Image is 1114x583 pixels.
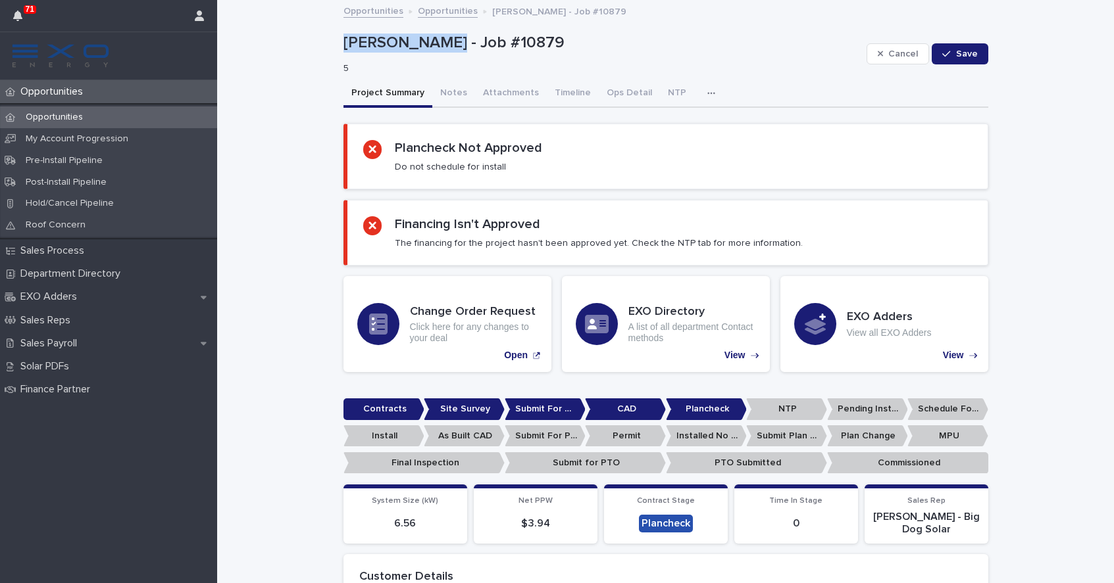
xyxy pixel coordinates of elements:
[873,511,980,536] p: [PERSON_NAME] - Big Dog Solar
[907,398,988,420] p: Schedule For Install
[780,276,988,372] a: View
[15,268,131,280] p: Department Directory
[424,425,505,447] p: As Built CAD
[343,452,505,474] p: Final Inspection
[418,3,478,18] a: Opportunities
[395,161,506,173] p: Do not schedule for install
[343,34,861,53] p: [PERSON_NAME] - Job #10879
[666,452,827,474] p: PTO Submitted
[585,398,666,420] p: CAD
[724,350,746,361] p: View
[15,198,124,209] p: Hold/Cancel Pipeline
[932,43,988,64] button: Save
[519,497,553,505] span: Net PPW
[395,216,540,232] h2: Financing Isn't Approved
[585,425,666,447] p: Permit
[395,237,803,249] p: The financing for the project hasn't been approved yet. Check the NTP tab for more information.
[888,49,918,58] span: Cancel
[943,350,964,361] p: View
[827,398,908,420] p: Pending Install Task
[410,321,538,344] p: Click here for any changes to your deal
[742,517,850,530] p: 0
[15,177,117,188] p: Post-Install Pipeline
[15,291,88,303] p: EXO Adders
[769,497,823,505] span: Time In Stage
[827,452,988,474] p: Commissioned
[639,515,693,532] div: Plancheck
[410,305,538,319] h3: Change Order Request
[343,80,432,108] button: Project Summary
[746,398,827,420] p: NTP
[15,337,88,350] p: Sales Payroll
[395,140,542,156] h2: Plancheck Not Approved
[505,452,666,474] p: Submit for PTO
[628,305,756,319] h3: EXO Directory
[15,112,93,123] p: Opportunities
[26,5,34,14] p: 71
[847,310,932,325] h3: EXO Adders
[15,220,96,231] p: Roof Concern
[504,350,528,361] p: Open
[351,517,459,530] p: 6.56
[666,398,747,420] p: Plancheck
[666,425,747,447] p: Installed No Permit
[11,43,111,69] img: FKS5r6ZBThi8E5hshIGi
[15,383,101,396] p: Finance Partner
[505,425,586,447] p: Submit For Permit
[15,133,139,145] p: My Account Progression
[847,327,932,338] p: View all EXO Adders
[15,85,93,98] p: Opportunities
[343,398,424,420] p: Contracts
[505,398,586,420] p: Submit For CAD
[562,276,770,372] a: View
[475,80,547,108] button: Attachments
[343,425,424,447] p: Install
[628,321,756,344] p: A list of all department Contact methods
[343,3,403,18] a: Opportunities
[15,360,80,373] p: Solar PDFs
[15,314,81,327] p: Sales Reps
[432,80,475,108] button: Notes
[746,425,827,447] p: Submit Plan Change
[13,8,30,32] div: 71
[907,497,946,505] span: Sales Rep
[482,517,590,530] p: $ 3.94
[956,49,978,58] span: Save
[424,398,505,420] p: Site Survey
[343,63,856,74] p: 5
[547,80,599,108] button: Timeline
[372,497,438,505] span: System Size (kW)
[867,43,930,64] button: Cancel
[492,3,626,18] p: [PERSON_NAME] - Job #10879
[15,155,113,166] p: Pre-Install Pipeline
[907,425,988,447] p: MPU
[660,80,694,108] button: NTP
[637,497,695,505] span: Contract Stage
[599,80,660,108] button: Ops Detail
[343,276,551,372] a: Open
[827,425,908,447] p: Plan Change
[15,245,95,257] p: Sales Process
